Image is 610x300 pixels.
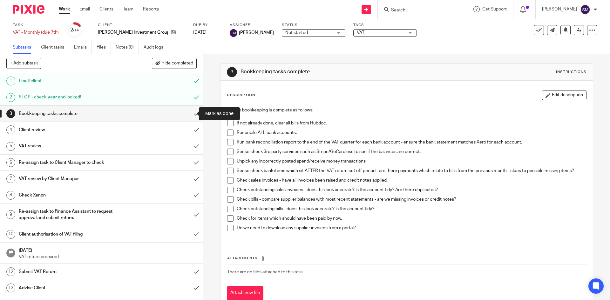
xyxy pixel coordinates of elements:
[19,158,129,167] h1: Re-assign task to Client Manager to check
[6,158,15,167] div: 6
[6,174,15,183] div: 7
[230,23,274,28] label: Assignee
[19,283,129,293] h1: Advise Client
[227,93,255,98] p: Description
[123,6,133,12] a: Team
[19,125,129,135] h1: Client review
[19,141,129,151] h1: VAT review
[19,76,129,86] h1: Email client
[6,210,15,219] div: 9
[237,206,586,212] p: Check outstanding bills - does this look accurate? Is the account tidy?
[556,70,586,75] div: Instructions
[13,23,59,28] label: Task
[6,267,15,276] div: 12
[161,61,193,66] span: Hide completed
[70,26,79,34] div: 2
[74,41,92,54] a: Emails
[98,23,185,28] label: Client
[19,207,129,223] h1: Re-assign task to Finance Assistant to request approval and submit return.
[237,130,586,136] p: Reconcile ALL bank accounts.
[542,90,586,100] button: Edit description
[357,30,364,35] span: VAT
[73,29,79,32] small: /14
[19,92,129,102] h1: STOP - check year end locked!
[19,230,129,239] h1: Client authorisation of VAT filing
[144,41,168,54] a: Audit logs
[19,254,197,260] p: VAT return prepared
[152,58,197,69] button: Hide completed
[13,41,36,54] a: Subtasks
[193,30,207,35] span: [DATE]
[143,6,159,12] a: Reports
[227,257,258,260] span: Attachments
[59,6,70,12] a: Work
[116,41,139,54] a: Notes (0)
[282,23,345,28] label: Status
[19,267,129,277] h1: Submit VAT Return
[19,246,197,254] h1: [DATE]
[13,5,44,14] img: Pixie
[13,29,59,36] div: VAT - Monthly (due 7th)
[230,29,237,37] img: svg%3E
[79,6,90,12] a: Email
[98,29,168,36] p: [PERSON_NAME] Investment Group Ltd
[237,168,586,174] p: Sense check bank items which sit AFTER the VAT return cut off period - are there payments which r...
[6,109,15,118] div: 3
[6,77,15,85] div: 1
[237,139,586,145] p: Run bank reconciliation report to the end of the VAT quarter for each bank account - ensure the b...
[237,177,586,183] p: Check sales invoices - have all invoices been raised and credit notes applied.
[6,125,15,134] div: 4
[6,58,41,69] button: + Add subtask
[237,158,586,164] p: Unpick any incorrectly posted spend/receive money transactions
[241,69,420,75] h1: Bookkeeping tasks complete
[237,149,586,155] p: Sense check 3rd party services such as Stripe/GoCardless to see if the balances are correct.
[6,142,15,151] div: 5
[580,4,590,15] img: svg%3E
[227,270,304,274] span: There are no files attached to this task.
[41,41,69,54] a: Client tasks
[99,6,113,12] a: Clients
[227,107,586,113] p: Ensure bookkeeping is complete as follows:
[237,196,586,203] p: Check bills - compare supplier balances with most recent statements - are we missing invoices or ...
[19,190,129,200] h1: Check Xenon
[6,93,15,102] div: 2
[237,120,586,126] p: If not already done, clear all bills from Hubdoc.
[227,67,237,77] div: 3
[6,283,15,292] div: 13
[19,109,129,118] h1: Bookkeeping tasks complete
[97,41,111,54] a: Files
[193,23,222,28] label: Due by
[285,30,308,35] span: Not started
[6,191,15,200] div: 8
[6,230,15,239] div: 10
[548,17,580,23] p: Task completed.
[237,187,586,193] p: Check outstanding sales invoices - does this look accurate? Is the account tidy? Are there duplic...
[237,225,586,231] p: Do we need to download any supplier invoices from a portal?
[237,215,586,222] p: Check for items which should have been paid by now.
[19,174,129,183] h1: VAT review by Client Manager
[239,30,274,36] span: [PERSON_NAME]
